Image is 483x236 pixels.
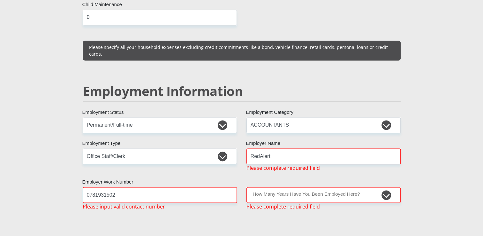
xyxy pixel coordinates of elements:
[83,203,165,210] span: Please input valid contact number
[246,203,320,210] span: Please complete required field
[246,148,401,164] input: Employer's Name
[83,83,401,99] h2: Employment Information
[83,187,237,203] input: Employer Work Number
[246,164,320,172] span: Please complete required field
[83,10,237,25] input: Expenses - Child Maintenance
[89,44,394,57] p: Please specify all your household expenses excluding credit commitments like a bond, vehicle fina...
